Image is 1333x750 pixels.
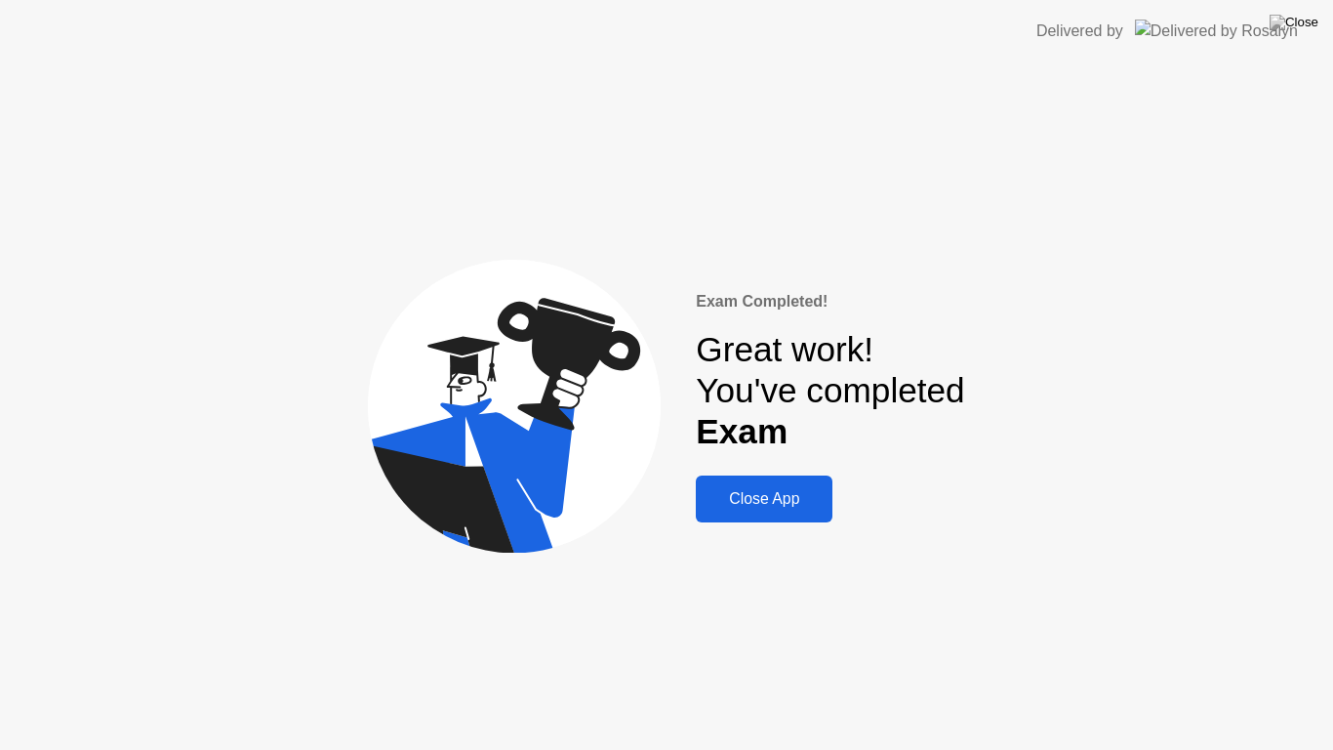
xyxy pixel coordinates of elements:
div: Great work! You've completed [696,329,964,453]
b: Exam [696,412,788,450]
img: Close [1270,15,1318,30]
button: Close App [696,476,832,522]
div: Exam Completed! [696,290,964,313]
div: Close App [702,490,827,508]
img: Delivered by Rosalyn [1135,20,1298,42]
div: Delivered by [1036,20,1123,43]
